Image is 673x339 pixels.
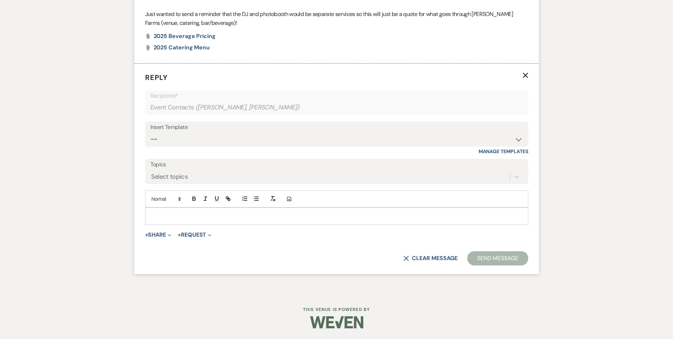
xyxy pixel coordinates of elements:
[151,172,188,182] div: Select topics
[150,122,523,133] div: Insert Template
[154,33,216,39] a: 2025 Beverage Pricing
[178,232,211,238] button: Request
[150,160,523,170] label: Topics
[467,251,528,265] button: Send Message
[195,103,300,112] span: ( [PERSON_NAME], [PERSON_NAME] )
[154,45,210,50] a: 2025 Catering Menu
[145,232,172,238] button: Share
[145,10,528,28] p: Just wanted to send a reminder that the DJ and photobooth would be separate services so this will...
[145,73,168,82] span: Reply
[154,32,216,40] span: 2025 Beverage Pricing
[150,91,523,101] p: Recipients*
[145,232,148,238] span: +
[150,101,523,114] div: Event Contacts
[479,148,528,155] a: Manage Templates
[178,232,181,238] span: +
[310,310,363,335] img: Weven Logo
[154,44,210,51] span: 2025 Catering Menu
[403,255,457,261] button: Clear message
